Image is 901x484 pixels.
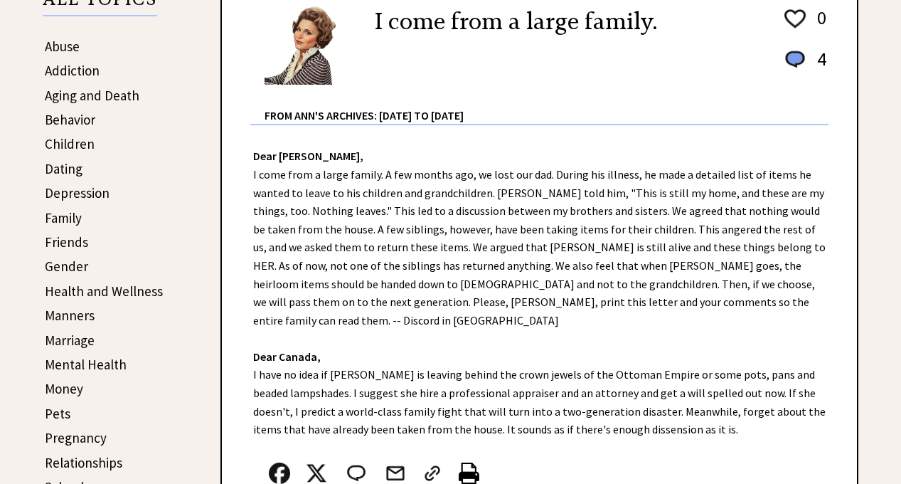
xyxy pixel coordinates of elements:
a: Pets [45,405,70,422]
div: From Ann's Archives: [DATE] to [DATE] [265,86,828,124]
a: Pregnancy [45,429,107,446]
img: facebook.png [269,463,290,484]
h2: I come from a large family. [375,4,657,38]
a: Health and Wellness [45,283,163,300]
a: Addiction [45,62,100,79]
a: Friends [45,233,88,251]
strong: Dear Canada, [253,349,321,364]
img: message_round%202.png [344,463,368,484]
td: 4 [810,47,827,85]
img: Ann6%20v2%20small.png [265,4,353,85]
img: mail.png [385,463,406,484]
a: Relationships [45,454,122,471]
img: link_02.png [422,463,443,484]
a: Depression [45,184,110,201]
img: printer%20icon.png [459,463,479,484]
a: Money [45,380,83,397]
a: Gender [45,258,88,275]
a: Manners [45,307,95,324]
a: Mental Health [45,356,127,373]
a: Marriage [45,332,95,349]
img: message_round%201.png [782,48,808,71]
a: Dating [45,160,82,177]
a: Aging and Death [45,87,139,104]
a: Behavior [45,111,95,128]
a: Family [45,209,82,226]
img: x_small.png [306,463,327,484]
a: Abuse [45,38,80,55]
td: 0 [810,6,827,46]
strong: Dear [PERSON_NAME], [253,149,363,163]
a: Children [45,135,95,152]
img: heart_outline%201.png [782,6,808,31]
